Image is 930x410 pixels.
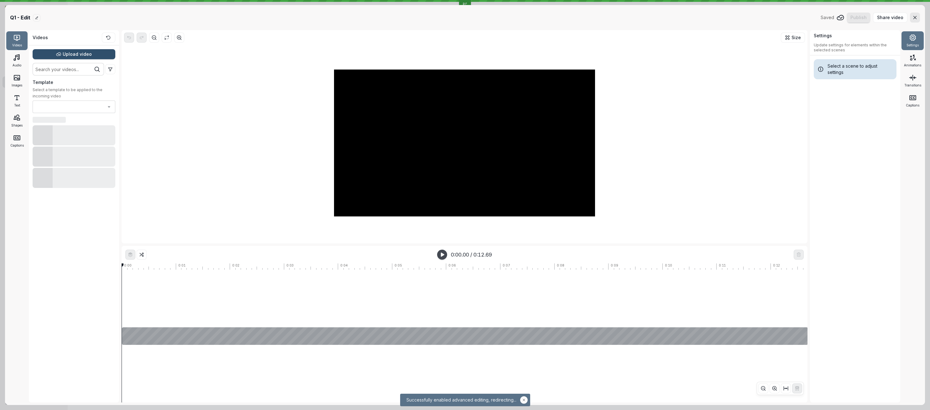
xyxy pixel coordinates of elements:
[814,33,832,39] h2: Settings
[137,250,147,260] button: [object Object]
[10,14,30,21] span: Q1 - Edit
[758,383,768,393] button: [object Object]
[11,123,23,128] span: Shapes
[33,79,53,86] span: Template
[12,43,22,48] span: Videos
[105,64,115,74] button: Filters
[821,13,844,23] div: All changes saved
[473,251,492,258] span: 0:12.69
[125,250,135,260] button: Select scenes from the timeline to extract
[877,14,903,21] span: Share video
[904,63,921,68] span: Animations
[33,14,40,22] button: Edit title
[770,383,780,393] button: [object Object]
[162,33,172,43] button: [object Object]
[33,87,115,99] span: Select a template to be applied to the incoming video
[10,143,24,148] span: Captions
[14,103,20,108] span: Text
[174,33,184,43] button: [object Object]
[437,250,447,260] button: [object Object]
[520,396,528,404] button: Hide notification
[794,250,804,260] button: Select scenes from the timeline to delete.
[906,43,919,48] span: Settings
[33,63,104,75] input: Search your videos...
[847,13,870,23] button: Publishing...
[33,49,115,59] button: Upload video
[33,34,48,41] h2: Videos
[792,383,802,393] button: Expand to fit captions
[781,383,791,393] button: [object Object]
[149,33,159,43] button: [object Object]
[12,83,22,88] span: Images
[405,397,520,403] span: Successfully enabled advanced editing, redirecting...
[470,251,472,258] span: /
[828,63,877,75] span: Select a scene to adjust settings
[781,33,805,43] button: Size
[906,103,919,108] span: Captions
[13,63,21,68] span: Audio
[63,51,92,57] span: Upload video
[451,251,469,258] span: 0:00.00
[814,43,896,53] p: Update settings for elements within the selected scenes
[124,33,134,43] button: [object Object]
[873,13,907,23] button: Share video
[94,66,100,72] button: Search
[137,33,147,43] button: [object Object]
[792,34,801,41] span: Size
[821,14,834,21] span: Saved
[904,83,921,88] span: Transitions
[850,14,867,21] span: Publish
